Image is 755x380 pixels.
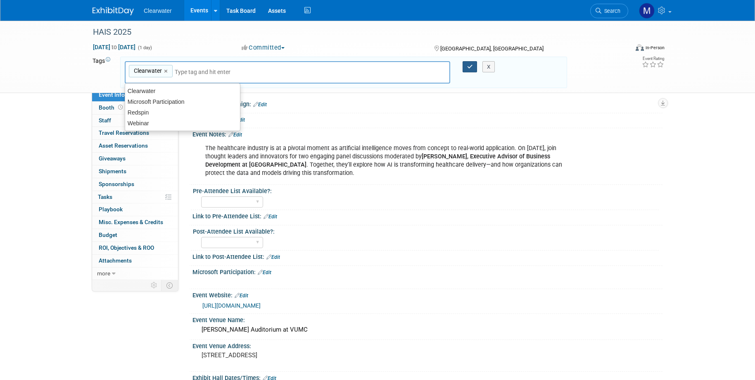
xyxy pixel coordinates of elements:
[99,257,132,264] span: Attachments
[192,314,662,324] div: Event Venue Name:
[92,255,178,267] a: Attachments
[192,113,662,124] div: Lead Tracker:
[639,3,655,19] img: Monica Pastor
[235,293,248,299] a: Edit
[164,67,169,76] a: ×
[99,232,117,238] span: Budget
[110,44,118,50] span: to
[92,178,178,191] a: Sponsorships
[99,155,126,162] span: Giveaways
[99,181,134,187] span: Sponsorships
[92,191,178,203] a: Tasks
[99,219,163,225] span: Misc. Expenses & Credits
[97,270,110,277] span: more
[590,4,628,18] a: Search
[99,104,124,111] span: Booth
[92,203,178,216] a: Playbook
[228,132,242,138] a: Edit
[125,107,240,118] div: Redspin
[642,57,664,61] div: Event Rating
[99,129,149,136] span: Travel Reservations
[205,153,550,168] b: [PERSON_NAME], Executive Advisor of Business Development at [GEOGRAPHIC_DATA]
[266,254,280,260] a: Edit
[99,168,126,174] span: Shipments
[92,127,178,139] a: Travel Reservations
[202,351,379,359] pre: [STREET_ADDRESS]
[99,91,145,98] span: Event Information
[125,96,240,107] div: Microsoft Participation
[202,302,261,309] a: [URL][DOMAIN_NAME]
[482,61,495,73] button: X
[99,142,148,149] span: Asset Reservations
[253,102,267,108] a: Edit
[125,86,240,96] div: Clearwater
[192,210,662,221] div: Link to Pre-Attendee List:
[579,43,665,55] div: Event Format
[99,244,154,251] span: ROI, Objectives & ROO
[92,268,178,280] a: more
[92,229,178,241] a: Budget
[90,25,616,40] div: HAIS 2025
[199,323,656,336] div: [PERSON_NAME] Auditorium at VUMC
[98,194,112,200] span: Tasks
[192,98,662,109] div: Salesforce Campaign:
[192,340,662,350] div: Event Venue Address:
[147,280,161,291] td: Personalize Event Tab Strip
[199,140,572,182] div: The healthcare industry is at a pivotal moment as artificial intelligence moves from concept to r...
[92,216,178,229] a: Misc. Expenses & Credits
[239,43,288,52] button: Committed
[93,43,136,51] span: [DATE] [DATE]
[264,214,277,220] a: Edit
[601,8,620,14] span: Search
[192,266,662,277] div: Microsoft Participation:
[193,225,659,236] div: Post-Attendee List Available?:
[192,289,662,300] div: Event Website:
[645,45,665,51] div: In-Person
[92,153,178,165] a: Giveaways
[92,89,178,101] a: Event Information
[192,128,662,139] div: Event Notes:
[161,280,178,291] td: Toggle Event Tabs
[137,45,152,50] span: (1 day)
[636,44,644,51] img: Format-Inperson.png
[93,57,113,88] td: Tags
[125,118,240,129] div: Webinar
[99,206,123,213] span: Playbook
[193,185,659,195] div: Pre-Attendee List Available?:
[192,251,662,261] div: Link to Post-Attendee List:
[258,270,271,275] a: Edit
[93,7,134,15] img: ExhibitDay
[116,104,124,110] span: Booth not reserved yet
[92,242,178,254] a: ROI, Objectives & ROO
[175,68,290,76] input: Type tag and hit enter
[132,67,162,75] span: Clearwater
[92,165,178,178] a: Shipments
[92,115,178,127] a: Staff
[92,102,178,114] a: Booth
[92,140,178,152] a: Asset Reservations
[144,7,172,14] span: Clearwater
[440,45,544,52] span: [GEOGRAPHIC_DATA], [GEOGRAPHIC_DATA]
[99,117,111,124] span: Staff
